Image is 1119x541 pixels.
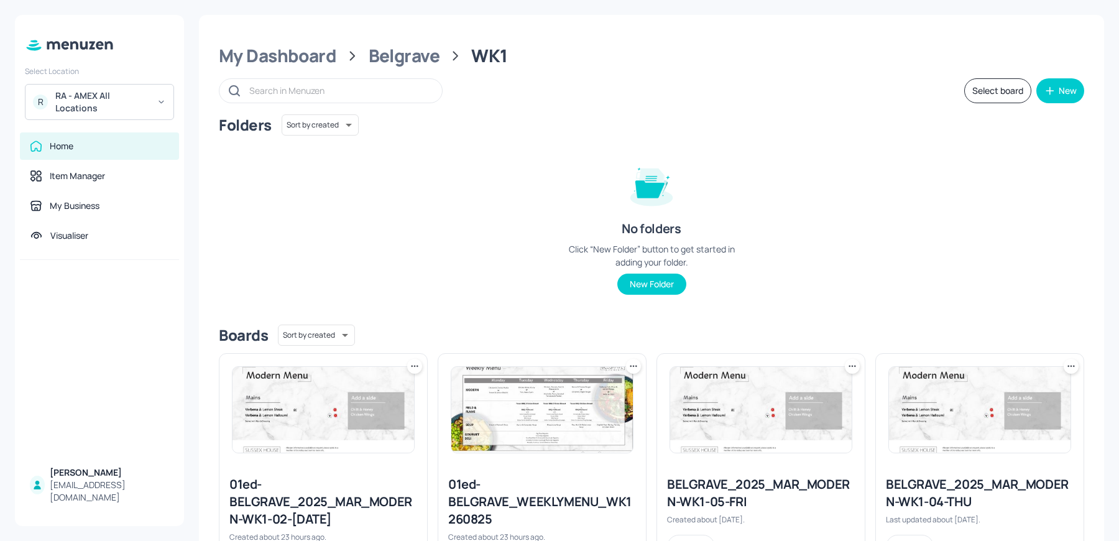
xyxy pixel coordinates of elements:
[886,476,1074,511] div: BELGRAVE_2025_MAR_MODERN-WK1-04-THU
[667,476,855,511] div: BELGRAVE_2025_MAR_MODERN-WK1-05-FRI
[229,476,417,528] div: 01ed-BELGRAVE_2025_MAR_MODERN-WK1-02-[DATE]
[620,153,683,215] img: folder-empty
[667,514,855,525] div: Created about [DATE].
[25,66,174,76] div: Select Location
[55,90,149,114] div: RA - AMEX All Locations
[448,476,636,528] div: 01ed-BELGRAVE_WEEKLYMENU_WK1 260825
[249,81,430,99] input: Search in Menuzen
[50,140,73,152] div: Home
[1036,78,1084,103] button: New
[33,95,48,109] div: R
[50,479,169,504] div: [EMAIL_ADDRESS][DOMAIN_NAME]
[369,45,440,67] div: Belgrave
[451,367,633,453] img: 2025-06-30-1751290055009yrcsoo5oybc.jpeg
[471,45,507,67] div: WK1
[1059,86,1077,95] div: New
[219,115,272,135] div: Folders
[670,367,852,453] img: 2025-07-04-17516403024860pdffleal79.jpeg
[886,514,1074,525] div: Last updated about [DATE].
[219,45,336,67] div: My Dashboard
[282,113,359,137] div: Sort by created
[889,367,1071,453] img: 2025-07-04-17516403024860pdffleal79.jpeg
[622,220,681,238] div: No folders
[50,466,169,479] div: [PERSON_NAME]
[233,367,414,453] img: 2025-07-04-17516403024860pdffleal79.jpeg
[617,274,686,295] button: New Folder
[50,200,99,212] div: My Business
[50,170,105,182] div: Item Manager
[558,243,745,269] div: Click “New Folder” button to get started in adding your folder.
[278,323,355,348] div: Sort by created
[50,229,88,242] div: Visualiser
[219,325,268,345] div: Boards
[964,78,1031,103] button: Select board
